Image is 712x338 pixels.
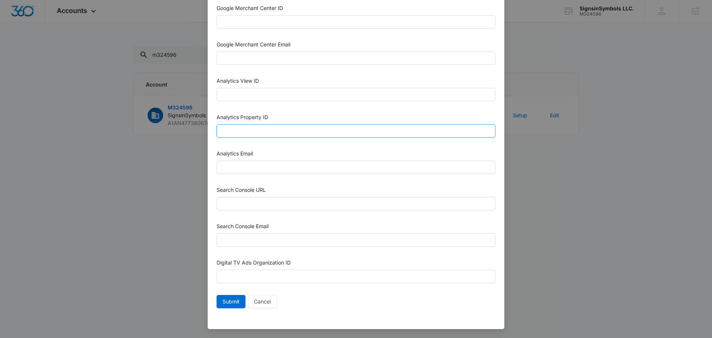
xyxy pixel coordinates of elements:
input: Analytics Property ID [217,124,495,138]
span: Cancel [254,298,271,306]
label: Search Console URL [217,187,266,193]
label: Search Console Email [217,223,268,229]
span: Submit [222,298,240,306]
input: Search Console URL [217,197,495,210]
input: Digital TV Ads Organization ID [217,270,495,283]
label: Google Merchant Center Email [217,41,290,47]
label: Digital TV Ads Organization ID [217,259,291,266]
label: Analytics Email [217,150,253,157]
label: Google Merchant Center ID [217,5,283,11]
label: Analytics View ID [217,78,259,84]
input: Google Merchant Center Email [217,52,495,65]
label: Analytics Property ID [217,114,268,120]
input: Google Merchant Center ID [217,15,495,29]
input: Analytics Email [217,161,495,174]
button: Submit [217,295,245,308]
input: Analytics View ID [217,88,495,101]
button: Cancel [248,295,277,308]
input: Search Console Email [217,233,495,247]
